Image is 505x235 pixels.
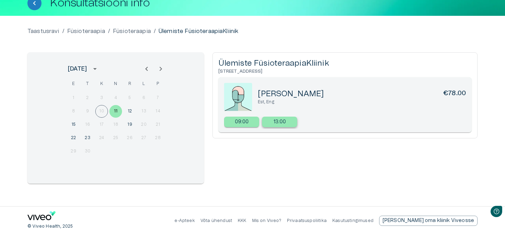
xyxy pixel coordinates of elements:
span: reede [123,77,136,91]
p: Est, Eng [258,99,466,105]
a: Füsioteraapia [67,27,105,35]
a: e-Apteek [174,218,194,223]
a: Select new timeslot for rescheduling [262,117,297,127]
span: laupäev [138,77,150,91]
button: 11 [109,105,122,118]
p: Mis on Viveo? [252,218,281,224]
div: [PERSON_NAME] oma kliinik Viveosse [379,216,478,226]
button: 23 [81,132,94,144]
button: 19 [123,118,136,131]
a: Select new timeslot for rescheduling [224,117,259,127]
a: Taastusravi [27,27,59,35]
img: doctorPlaceholder-zWS651l2.jpeg [224,83,252,111]
a: Navigate to home page [27,211,56,223]
p: 13:00 [274,118,286,126]
div: 09:00 [224,117,259,127]
a: Privaatsuspoliitika [287,218,327,223]
p: / [62,27,64,35]
p: 09:00 [235,118,249,126]
span: teisipäev [81,77,94,91]
h6: €78.00 [443,89,466,99]
a: Kasutustingimused [332,218,373,223]
p: Ülemiste FüsioteraapiaKliinik [159,27,238,35]
p: Võta ühendust [200,218,232,224]
span: neljapäev [109,77,122,91]
a: Füsioteraapia [113,27,151,35]
h5: Ülemiste FüsioteraapiaKliinik [218,58,472,68]
button: Next month [154,62,168,76]
h5: [PERSON_NAME] [258,89,324,99]
p: / [108,27,110,35]
button: 22 [67,132,80,144]
p: / [154,27,156,35]
div: [DATE] [68,65,87,73]
button: calendar view is open, switch to year view [89,63,101,75]
p: © Viveo Health, 2025 [27,223,73,229]
span: pühapäev [152,77,164,91]
button: 15 [67,118,80,131]
a: KKK [238,218,247,223]
p: [PERSON_NAME] oma kliinik Viveosse [383,217,474,224]
a: Send email to partnership request to viveo [379,216,478,226]
iframe: Help widget launcher [450,203,505,223]
h6: [STREET_ADDRESS] [218,68,472,74]
span: esmaspäev [67,77,80,91]
div: 13:00 [262,117,297,127]
button: 12 [123,105,136,118]
span: kolmapäev [95,77,108,91]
